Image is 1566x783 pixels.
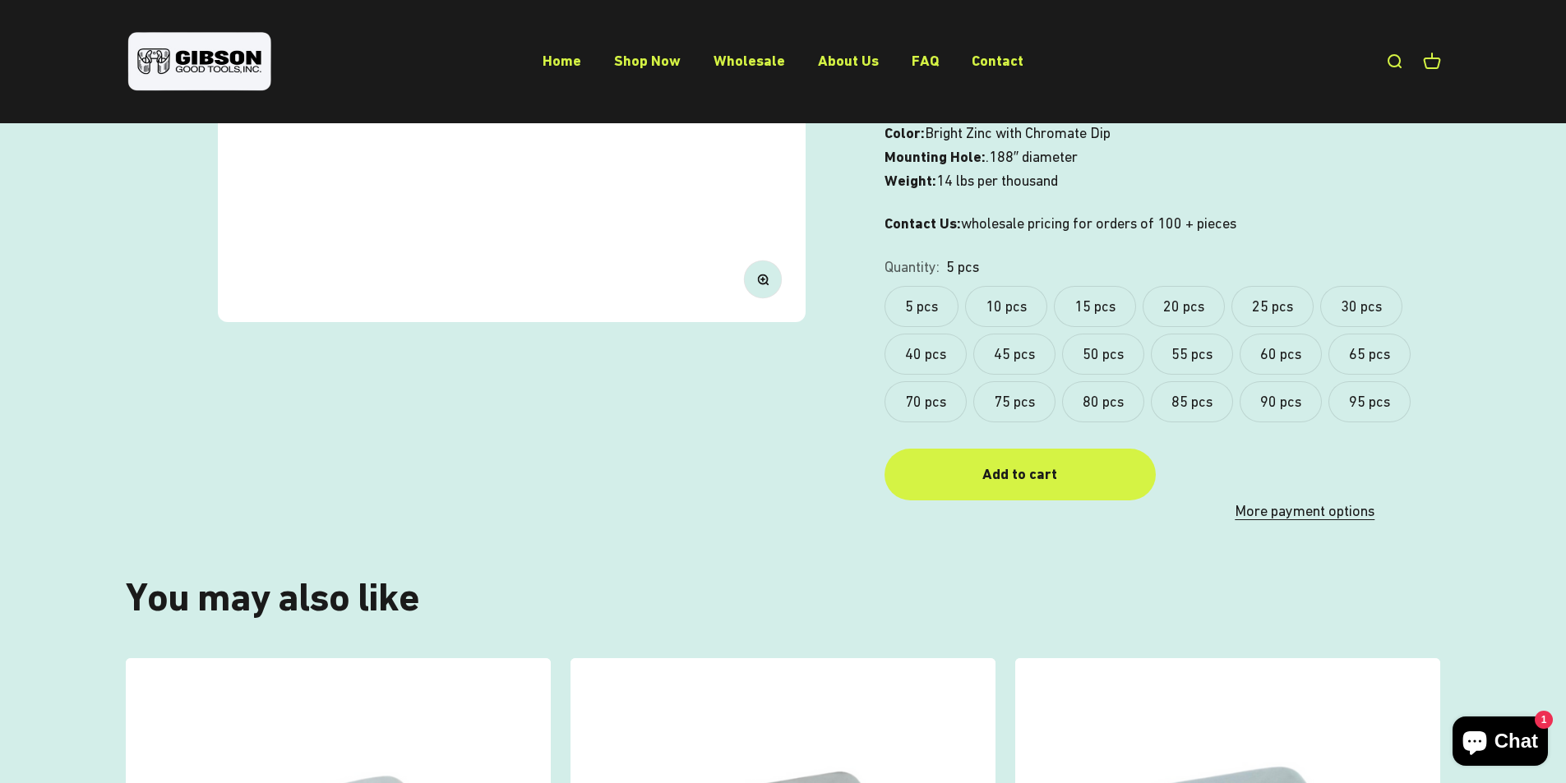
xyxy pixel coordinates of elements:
[885,124,925,141] strong: Color:
[885,74,1441,192] p: 3/8″ to 5/8″ diameters Spring Steel Bright Zinc with Chromate Dip .188″ diameter 14 lbs per thousand
[126,574,420,619] split-lines: You may also like
[1169,500,1440,523] a: More payment options
[885,449,1156,500] button: Add to cart
[614,52,681,69] a: Shop Now
[714,52,785,69] a: Wholesale
[885,256,940,279] legend: Quantity:
[917,463,1123,486] div: Add to cart
[912,52,939,69] a: FAQ
[818,52,879,69] a: About Us
[946,256,979,279] variant-option-value: 5 pcs
[885,214,961,232] strong: Contact Us:
[885,212,1441,236] p: wholesale pricing for orders of 100 + pieces
[972,52,1023,69] a: Contact
[885,172,936,189] strong: Weight:
[1448,716,1553,770] inbox-online-store-chat: Shopify online store chat
[1169,449,1440,485] iframe: PayPal-paypal
[885,148,986,165] strong: Mounting Hole:
[543,52,581,69] a: Home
